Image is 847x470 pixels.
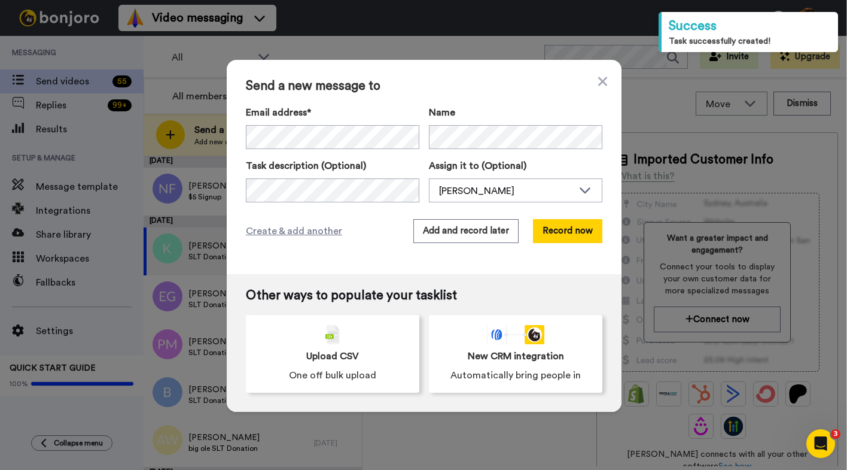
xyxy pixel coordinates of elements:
[325,325,340,344] img: csv-grey.png
[669,17,831,35] div: Success
[429,105,455,120] span: Name
[246,289,602,303] span: Other ways to populate your tasklist
[669,35,831,47] div: Task successfully created!
[246,79,602,93] span: Send a new message to
[806,429,835,458] iframe: Intercom live chat
[533,219,602,243] button: Record now
[246,105,419,120] label: Email address*
[306,349,359,363] span: Upload CSV
[429,159,602,173] label: Assign it to (Optional)
[246,224,342,238] span: Create & add another
[468,349,564,363] span: New CRM integration
[487,325,544,344] div: animation
[831,429,840,439] span: 3
[413,219,519,243] button: Add and record later
[450,368,581,383] span: Automatically bring people in
[289,368,376,383] span: One off bulk upload
[439,184,573,198] div: [PERSON_NAME]
[246,159,419,173] label: Task description (Optional)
